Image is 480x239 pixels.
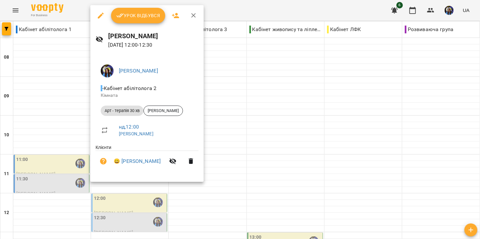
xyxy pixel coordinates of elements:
[114,157,161,165] a: 😀 [PERSON_NAME]
[144,108,183,114] span: [PERSON_NAME]
[109,41,199,49] p: [DATE] 12:00 - 12:30
[101,85,158,91] span: - Кабінет абілітолога 2
[109,31,199,41] h6: [PERSON_NAME]
[116,12,160,19] span: Урок відбувся
[111,8,166,23] button: Урок відбувся
[119,68,158,74] a: [PERSON_NAME]
[101,64,114,77] img: 45559c1a150f8c2aa145bf47fc7aae9b.jpg
[143,106,183,116] div: [PERSON_NAME]
[119,124,139,130] a: нд , 12:00
[101,92,193,99] p: Кімната
[119,131,154,136] a: [PERSON_NAME]
[96,144,199,174] ul: Клієнти
[101,108,143,114] span: Арт - терапія 30 хв
[96,154,111,169] button: Візит ще не сплачено. Додати оплату?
